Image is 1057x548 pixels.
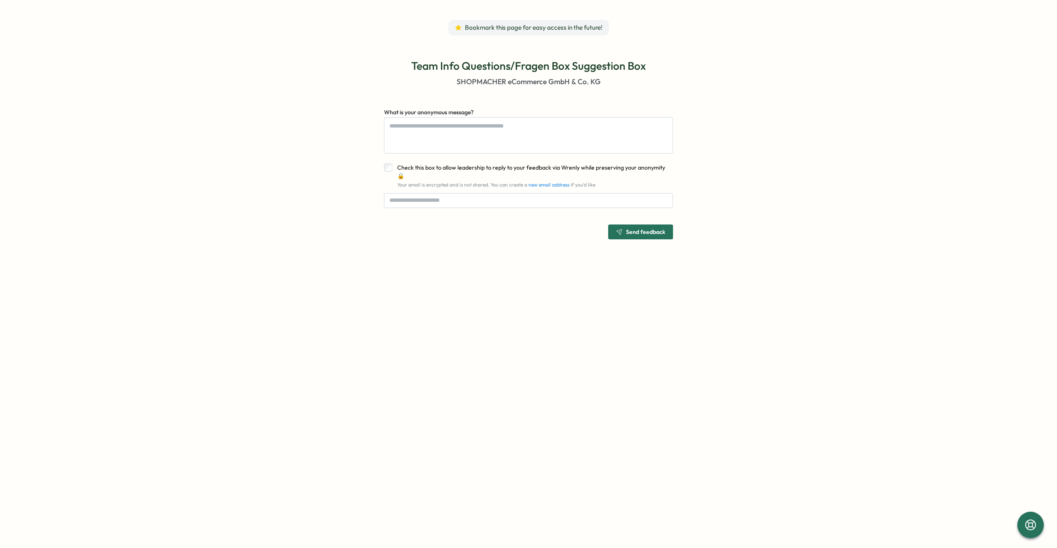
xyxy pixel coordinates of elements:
span: Your email is encrypted and is not shared. You can create a if you'd like [397,182,595,188]
span: Check this box to allow leadership to reply to your feedback via Wrenly while preserving your ano... [397,164,665,180]
span: Send feedback [626,229,665,235]
p: SHOPMACHER eCommerce GmbH & Co. KG [457,76,601,87]
label: What is your anonymous message? [384,108,474,117]
span: Bookmark this page for easy access in the future! [465,23,602,32]
a: new email address [528,182,569,188]
p: Team Info Questions/Fragen Box Suggestion Box [411,59,646,73]
button: Send feedback [608,224,673,239]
